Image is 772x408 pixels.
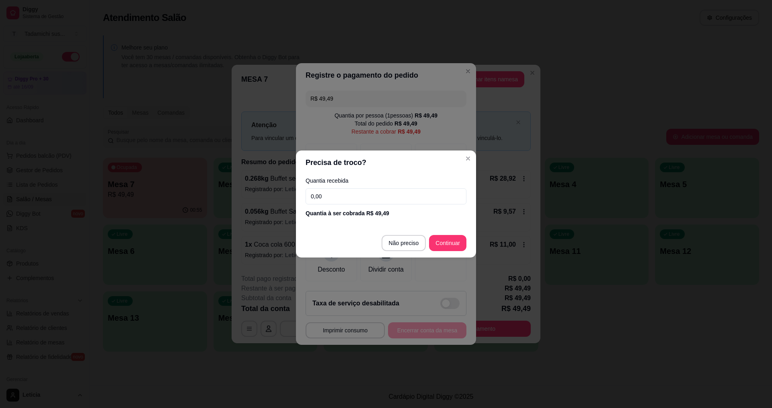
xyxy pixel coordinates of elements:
label: Quantia recebida [306,178,466,183]
button: Close [462,152,474,165]
div: Quantia à ser cobrada R$ 49,49 [306,209,466,217]
button: Continuar [429,235,466,251]
header: Precisa de troco? [296,150,476,175]
button: Não preciso [382,235,426,251]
